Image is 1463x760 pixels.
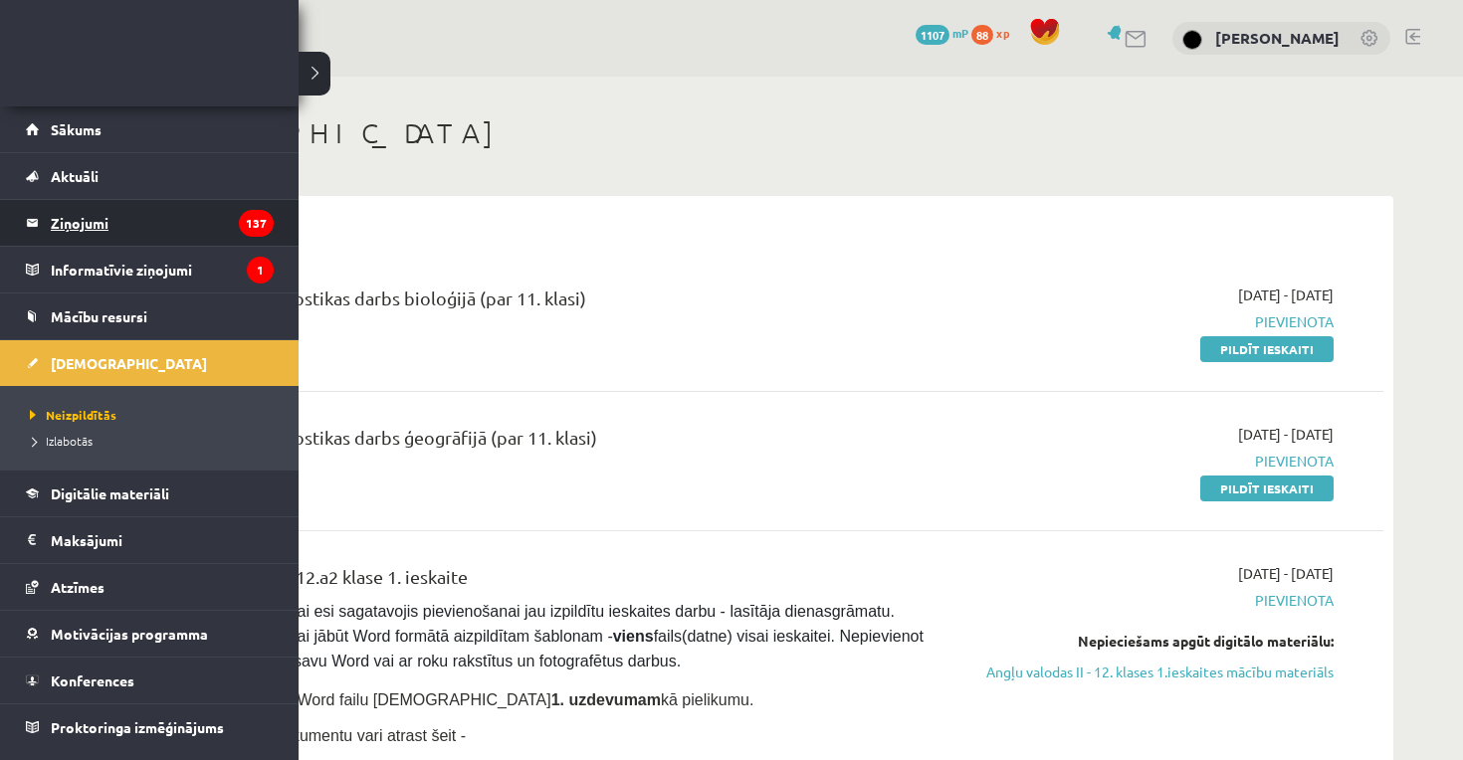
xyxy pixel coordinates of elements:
div: 12.a2 klases diagnostikas darbs bioloģijā (par 11. klasi) [149,285,929,321]
span: 1107 [916,25,949,45]
i: 137 [239,210,274,237]
span: Pievienota [958,590,1334,611]
span: Pievieno sagatavoto Word failu [DEMOGRAPHIC_DATA] kā pielikumu. [149,691,753,708]
span: 88 [971,25,993,45]
span: Izlabotās [25,433,93,449]
a: Konferences [26,658,274,703]
div: Angļu valoda II JK 12.a2 klase 1. ieskaite [149,563,929,600]
img: Alise Vaskopa [1182,30,1202,50]
a: Mācību resursi [26,293,274,339]
span: Pievienota [958,311,1334,332]
a: Atzīmes [26,564,274,610]
span: mP [952,25,968,41]
legend: Informatīvie ziņojumi [51,247,274,292]
span: Atzīmes [51,578,104,596]
span: Neizpildītās [25,407,116,423]
div: Nepieciešams apgūt digitālo materiālu: [958,631,1334,652]
a: Digitālie materiāli [26,471,274,516]
strong: viens [613,628,654,645]
span: [DATE] - [DATE] [1238,563,1334,584]
a: Sākums [26,106,274,152]
span: [PERSON_NAME], vai esi sagatavojis pievienošanai jau izpildītu ieskaites darbu - lasītāja dienasg... [149,603,928,669]
legend: Ziņojumi [51,200,274,246]
a: Rīgas 1. Tālmācības vidusskola [22,35,181,85]
strong: 1. uzdevumam [551,691,661,708]
a: Maksājumi [26,517,274,563]
span: [DATE] - [DATE] [1238,424,1334,445]
a: Aktuāli [26,153,274,199]
a: Proktoringa izmēģinājums [26,704,274,750]
a: Neizpildītās [25,406,279,424]
span: [DEMOGRAPHIC_DATA] [51,354,207,372]
a: Pildīt ieskaiti [1200,336,1334,362]
legend: Maksājumi [51,517,274,563]
span: xp [996,25,1009,41]
a: [DEMOGRAPHIC_DATA] [26,340,274,386]
span: Mācību resursi [51,307,147,325]
span: [DATE] - [DATE] [1238,285,1334,305]
span: Digitālie materiāli [51,484,169,502]
a: Ziņojumi137 [26,200,274,246]
a: Informatīvie ziņojumi1 [26,247,274,292]
a: 1107 mP [916,25,968,41]
span: Pievienota [958,451,1334,472]
span: Sākums [51,120,102,138]
a: Pildīt ieskaiti [1200,475,1334,501]
span: Aizpildāmo Word dokumentu vari atrast šeit - [149,727,466,744]
span: Aktuāli [51,167,99,185]
span: Proktoringa izmēģinājums [51,718,224,736]
a: [PERSON_NAME] [1215,28,1340,48]
a: Angļu valodas II - 12. klases 1.ieskaites mācību materiāls [958,662,1334,682]
div: 12.a2 klases diagnostikas darbs ģeogrāfijā (par 11. klasi) [149,424,929,461]
span: Konferences [51,671,134,689]
i: 1 [247,257,274,284]
a: 88 xp [971,25,1019,41]
a: Izlabotās [25,432,279,450]
span: Motivācijas programma [51,625,208,643]
h1: [DEMOGRAPHIC_DATA] [119,116,1393,150]
a: Motivācijas programma [26,611,274,657]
